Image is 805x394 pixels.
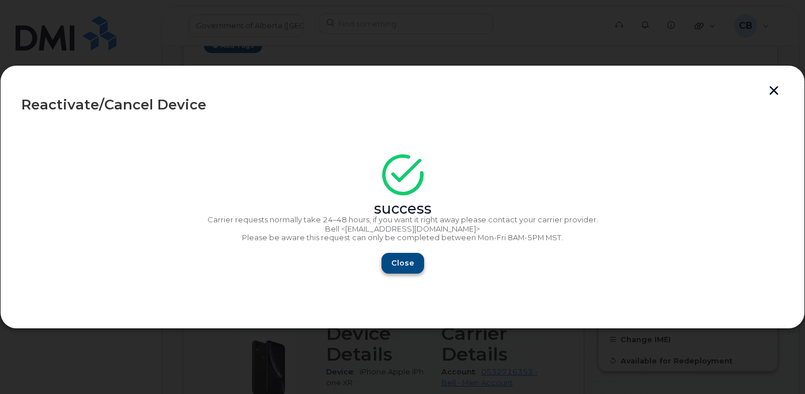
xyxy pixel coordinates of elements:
button: Close [381,253,424,274]
div: Reactivate/Cancel Device [21,98,784,112]
p: Please be aware this request can only be completed between Mon-Fri 8AM-5PM MST. [21,233,784,243]
p: Bell <[EMAIL_ADDRESS][DOMAIN_NAME]> [21,225,784,234]
span: Close [391,257,414,268]
div: success [21,204,784,214]
p: Carrier requests normally take 24–48 hours, if you want it right away please contact your carrier... [21,215,784,225]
